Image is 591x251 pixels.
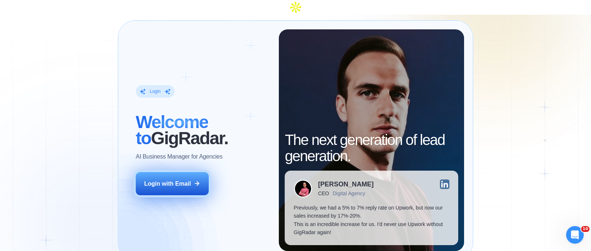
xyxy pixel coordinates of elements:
[144,179,191,188] div: Login with Email
[294,204,449,236] p: Previously, we had a 5% to 7% reply rate on Upwork, but now our sales increased by 17%-20%. This ...
[136,112,208,148] span: Welcome to
[136,172,209,195] button: Login with Email
[150,88,160,94] div: Login
[318,190,329,196] div: CEO
[566,226,584,244] iframe: Intercom live chat
[136,152,222,160] p: AI Business Manager for Agencies
[333,190,365,196] div: Digital Agency
[136,114,270,146] h2: ‍ GigRadar.
[581,226,590,232] span: 10
[285,132,458,165] h2: The next generation of lead generation.
[318,181,374,188] div: [PERSON_NAME]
